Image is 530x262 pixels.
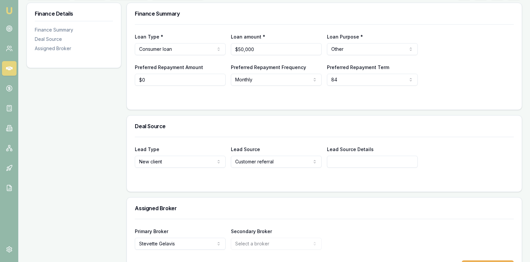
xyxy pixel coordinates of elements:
input: $ [231,43,322,55]
label: Loan Purpose * [327,34,363,40]
label: Lead Source Details [327,146,374,152]
h3: Assigned Broker [135,206,514,211]
h3: Finance Summary [135,11,514,16]
div: Finance Summary [35,27,113,33]
h3: Finance Details [35,11,113,16]
label: Preferred Repayment Frequency [231,64,306,70]
label: Primary Broker [135,228,168,234]
h3: Deal Source [135,124,514,129]
label: Preferred Repayment Amount [135,64,203,70]
div: Assigned Broker [35,45,113,52]
label: Secondary Broker [231,228,272,234]
label: Lead Type [135,146,159,152]
label: Loan amount * [231,34,265,40]
div: Deal Source [35,36,113,43]
label: Loan Type * [135,34,163,40]
input: $ [135,74,226,86]
img: emu-icon-u.png [5,7,13,15]
label: Lead Source [231,146,260,152]
label: Preferred Repayment Term [327,64,389,70]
